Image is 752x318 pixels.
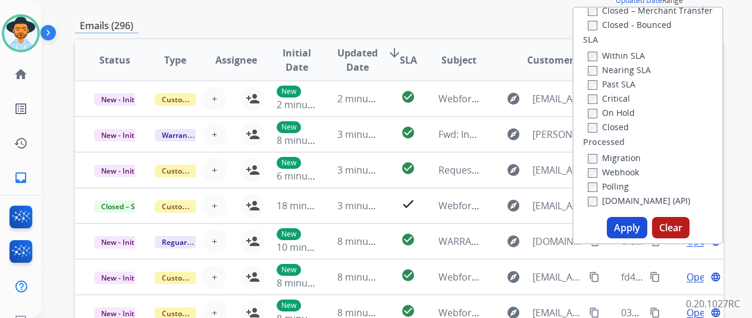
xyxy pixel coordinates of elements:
[527,53,574,67] span: Customer
[337,92,401,105] span: 2 minutes ago
[400,53,417,67] span: SLA
[588,181,629,192] label: Polling
[277,169,340,182] span: 6 minutes ago
[14,171,28,185] mat-icon: inbox
[401,304,415,318] mat-icon: check_circle
[588,64,651,75] label: Nearing SLA
[588,80,597,90] input: Past SLA
[277,134,340,147] span: 8 minutes ago
[277,264,301,276] p: New
[155,93,232,106] span: Customer Support
[438,270,708,284] span: Webform from [EMAIL_ADDRESS][DOMAIN_NAME] on [DATE]
[277,46,318,74] span: Initial Date
[532,127,582,141] span: [PERSON_NAME][EMAIL_ADDRESS][PERSON_NAME][DOMAIN_NAME]
[588,121,629,133] label: Closed
[401,268,415,282] mat-icon: check_circle
[588,50,645,61] label: Within SLA
[583,136,625,148] label: Processed
[14,136,28,150] mat-icon: history
[203,194,227,218] button: +
[401,125,415,140] mat-icon: check_circle
[337,235,401,248] span: 8 minutes ago
[94,165,149,177] span: New - Initial
[588,152,641,163] label: Migration
[588,21,597,30] input: Closed - Bounced
[588,52,597,61] input: Within SLA
[212,163,217,177] span: +
[277,300,301,311] p: New
[589,272,600,282] mat-icon: content_copy
[4,17,37,50] img: avatar
[588,7,597,16] input: Closed – Merchant Transfer
[710,272,721,282] mat-icon: language
[438,235,489,248] span: WARRANTY
[652,217,690,238] button: Clear
[246,163,260,177] mat-icon: person_add
[387,46,402,60] mat-icon: arrow_downward
[94,129,149,141] span: New - Initial
[438,128,576,141] span: Fwd: Invoice for order 1500647
[164,53,186,67] span: Type
[506,270,521,284] mat-icon: explore
[215,53,257,67] span: Assignee
[687,270,711,284] span: Open
[99,53,130,67] span: Status
[337,46,378,74] span: Updated Date
[337,199,401,212] span: 3 minutes ago
[532,199,582,213] span: [EMAIL_ADDRESS][DOMAIN_NAME]
[588,197,597,206] input: [DOMAIN_NAME] (API)
[650,272,660,282] mat-icon: content_copy
[532,270,582,284] span: [EMAIL_ADDRESS][DOMAIN_NAME]
[337,163,401,177] span: 3 minutes ago
[277,98,340,111] span: 2 minutes ago
[588,19,672,30] label: Closed - Bounced
[277,228,301,240] p: New
[588,109,597,118] input: On Hold
[246,199,260,213] mat-icon: person_add
[588,93,630,104] label: Critical
[212,199,217,213] span: +
[532,234,582,248] span: [DOMAIN_NAME][EMAIL_ADDRESS][DOMAIN_NAME]
[588,168,597,178] input: Webhook
[589,307,600,318] mat-icon: content_copy
[532,92,582,106] span: [EMAIL_ADDRESS][DOMAIN_NAME]
[203,265,227,289] button: +
[506,234,521,248] mat-icon: explore
[155,129,216,141] span: Warranty Ops
[441,53,477,67] span: Subject
[401,90,415,104] mat-icon: check_circle
[438,199,708,212] span: Webform from [EMAIL_ADDRESS][DOMAIN_NAME] on [DATE]
[246,234,260,248] mat-icon: person_add
[277,199,346,212] span: 18 minutes ago
[246,270,260,284] mat-icon: person_add
[155,200,232,213] span: Customer Support
[337,128,401,141] span: 3 minutes ago
[155,236,209,248] span: Reguard CS
[588,166,639,178] label: Webhook
[277,86,301,97] p: New
[588,5,713,16] label: Closed – Merchant Transfer
[588,78,635,90] label: Past SLA
[401,197,415,211] mat-icon: check
[75,18,138,33] p: Emails (296)
[203,229,227,253] button: +
[277,276,340,289] span: 8 minutes ago
[588,95,597,104] input: Critical
[14,102,28,116] mat-icon: list_alt
[401,161,415,175] mat-icon: check_circle
[532,163,582,177] span: [EMAIL_ADDRESS][DOMAIN_NAME]
[94,236,149,248] span: New - Initial
[686,297,740,311] p: 0.20.1027RC
[438,92,708,105] span: Webform from [EMAIL_ADDRESS][DOMAIN_NAME] on [DATE]
[155,272,232,284] span: Customer Support
[506,127,521,141] mat-icon: explore
[588,182,597,192] input: Polling
[337,270,401,284] span: 8 minutes ago
[14,67,28,81] mat-icon: home
[506,92,521,106] mat-icon: explore
[212,270,217,284] span: +
[588,66,597,75] input: Nearing SLA
[277,157,301,169] p: New
[94,200,160,213] span: Closed – Solved
[650,307,660,318] mat-icon: content_copy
